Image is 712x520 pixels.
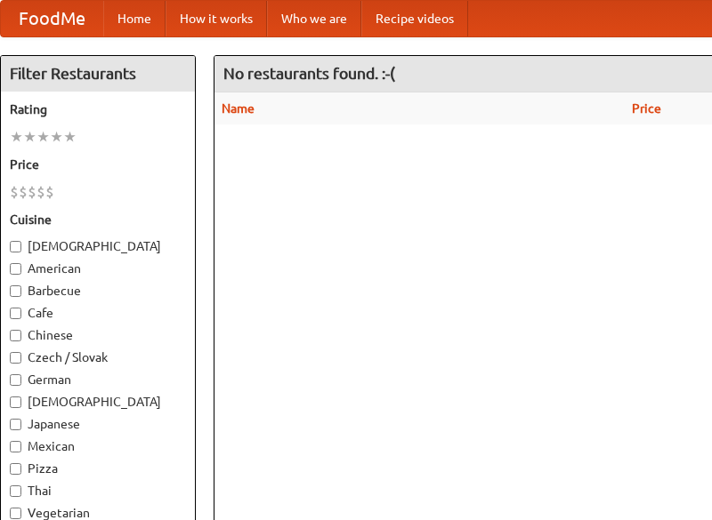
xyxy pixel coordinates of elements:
h5: Price [10,156,186,173]
label: Chinese [10,326,186,344]
label: Thai [10,482,186,500]
input: Barbecue [10,285,21,297]
a: FoodMe [1,1,103,36]
label: Czech / Slovak [10,348,186,366]
a: How it works [166,1,267,36]
input: Pizza [10,463,21,475]
input: [DEMOGRAPHIC_DATA] [10,241,21,252]
label: Pizza [10,460,186,477]
input: German [10,374,21,386]
a: Home [103,1,166,36]
input: Mexican [10,441,21,452]
input: Thai [10,485,21,497]
li: $ [36,182,45,202]
label: Japanese [10,415,186,433]
input: Japanese [10,419,21,430]
ng-pluralize: No restaurants found. :-( [223,65,395,82]
li: ★ [63,127,77,147]
li: $ [28,182,36,202]
li: ★ [10,127,23,147]
input: Vegetarian [10,508,21,519]
input: Chinese [10,330,21,341]
h4: Filter Restaurants [1,56,195,92]
li: $ [19,182,28,202]
li: ★ [36,127,50,147]
input: Cafe [10,308,21,319]
label: Barbecue [10,282,186,300]
a: Name [222,101,255,116]
li: ★ [23,127,36,147]
li: ★ [50,127,63,147]
li: $ [45,182,54,202]
li: $ [10,182,19,202]
input: American [10,263,21,275]
label: [DEMOGRAPHIC_DATA] [10,237,186,255]
input: [DEMOGRAPHIC_DATA] [10,396,21,408]
label: Cafe [10,304,186,322]
label: German [10,371,186,388]
input: Czech / Slovak [10,352,21,364]
a: Who we are [267,1,361,36]
h5: Rating [10,100,186,118]
h5: Cuisine [10,211,186,228]
label: American [10,260,186,277]
label: [DEMOGRAPHIC_DATA] [10,393,186,411]
a: Recipe videos [361,1,468,36]
a: Price [632,101,661,116]
label: Mexican [10,437,186,455]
